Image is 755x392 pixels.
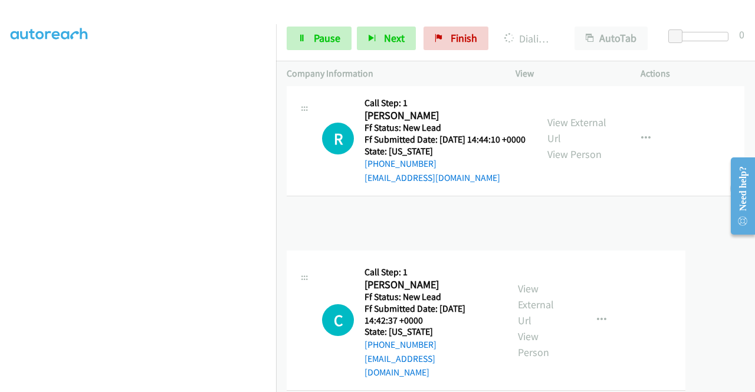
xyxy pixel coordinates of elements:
h5: State: [US_STATE] [365,146,526,157]
h5: Ff Status: New Lead [365,291,497,303]
button: AutoTab [575,27,648,50]
a: Pause [287,27,352,50]
div: The call is yet to be attempted [322,304,354,336]
a: [EMAIL_ADDRESS][DOMAIN_NAME] [365,172,500,183]
h5: Call Step: 1 [365,266,497,278]
h5: State: [US_STATE] [365,326,497,338]
a: [EMAIL_ADDRESS][DOMAIN_NAME] [365,353,435,378]
h5: Call Step: 1 [365,97,526,109]
p: View [516,67,619,81]
div: 0 [739,27,744,42]
span: Pause [314,31,340,45]
div: Delay between calls (in seconds) [674,32,728,41]
p: Actions [641,67,744,81]
h5: Ff Status: New Lead [365,122,526,134]
a: View Person [547,147,602,161]
button: Next [357,27,416,50]
span: Finish [451,31,477,45]
a: Finish [424,27,488,50]
h5: Ff Submitted Date: [DATE] 14:42:37 +0000 [365,303,497,326]
a: View Person [518,330,549,359]
div: The call is yet to be attempted [322,123,354,154]
h5: Ff Submitted Date: [DATE] 14:44:10 +0000 [365,134,526,146]
h2: [PERSON_NAME] [365,109,526,123]
h2: [PERSON_NAME] [365,278,497,292]
a: View External Url [547,116,606,145]
a: [PHONE_NUMBER] [365,339,436,350]
h1: R [322,123,354,154]
a: View External Url [518,282,554,327]
a: [PHONE_NUMBER] [365,158,436,169]
iframe: Resource Center [721,149,755,243]
p: Dialing [PERSON_NAME] [504,31,553,47]
span: Next [384,31,405,45]
h1: C [322,304,354,336]
p: Company Information [287,67,494,81]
